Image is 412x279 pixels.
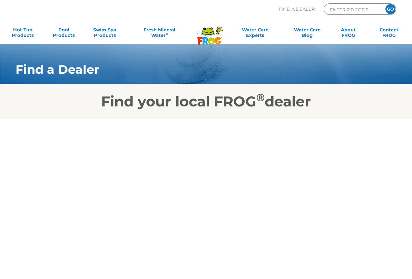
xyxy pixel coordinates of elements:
[130,27,189,41] a: Fresh MineralWater∞
[7,27,39,41] a: Hot TubProducts
[5,93,407,110] h2: Find your local FROG dealer
[228,27,282,41] a: Water CareExperts
[48,27,80,41] a: PoolProducts
[89,27,120,41] a: Swim SpaProducts
[385,4,395,14] input: GO
[332,27,364,41] a: AboutFROG
[373,27,405,41] a: ContactFROG
[166,32,168,36] sup: ∞
[194,18,226,45] img: Frog Products Logo
[291,27,323,41] a: Water CareBlog
[279,3,315,15] p: Find A Dealer
[256,91,265,104] sup: ®
[16,63,367,76] h1: Find a Dealer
